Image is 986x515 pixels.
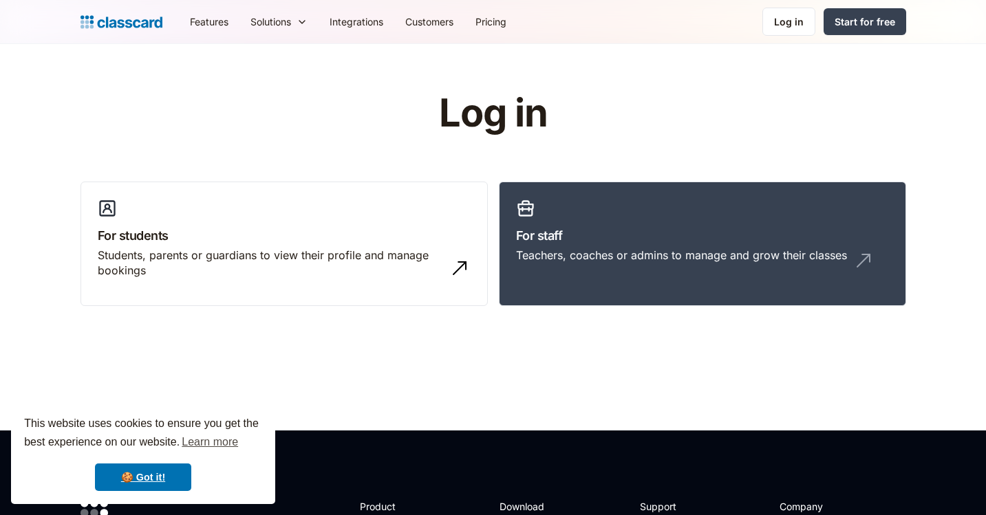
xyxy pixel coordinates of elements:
a: Start for free [824,8,906,35]
h2: Product [360,499,433,514]
a: Integrations [319,6,394,37]
h3: For students [98,226,471,245]
h1: Log in [275,92,711,135]
div: Log in [774,14,804,29]
h3: For staff [516,226,889,245]
span: This website uses cookies to ensure you get the best experience on our website. [24,415,262,452]
a: Pricing [464,6,517,37]
a: Customers [394,6,464,37]
div: cookieconsent [11,402,275,504]
h2: Download [500,499,556,514]
div: Start for free [835,14,895,29]
a: Features [179,6,239,37]
div: Solutions [239,6,319,37]
div: Solutions [250,14,291,29]
div: Teachers, coaches or admins to manage and grow their classes [516,248,847,263]
h2: Company [780,499,871,514]
a: dismiss cookie message [95,463,191,491]
a: For staffTeachers, coaches or admins to manage and grow their classes [499,182,906,307]
a: For studentsStudents, parents or guardians to view their profile and manage bookings [81,182,488,307]
a: learn more about cookies [180,432,240,452]
h2: Support [640,499,696,514]
a: Logo [81,12,162,32]
div: Students, parents or guardians to view their profile and manage bookings [98,248,443,278]
a: Log in [762,8,815,36]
